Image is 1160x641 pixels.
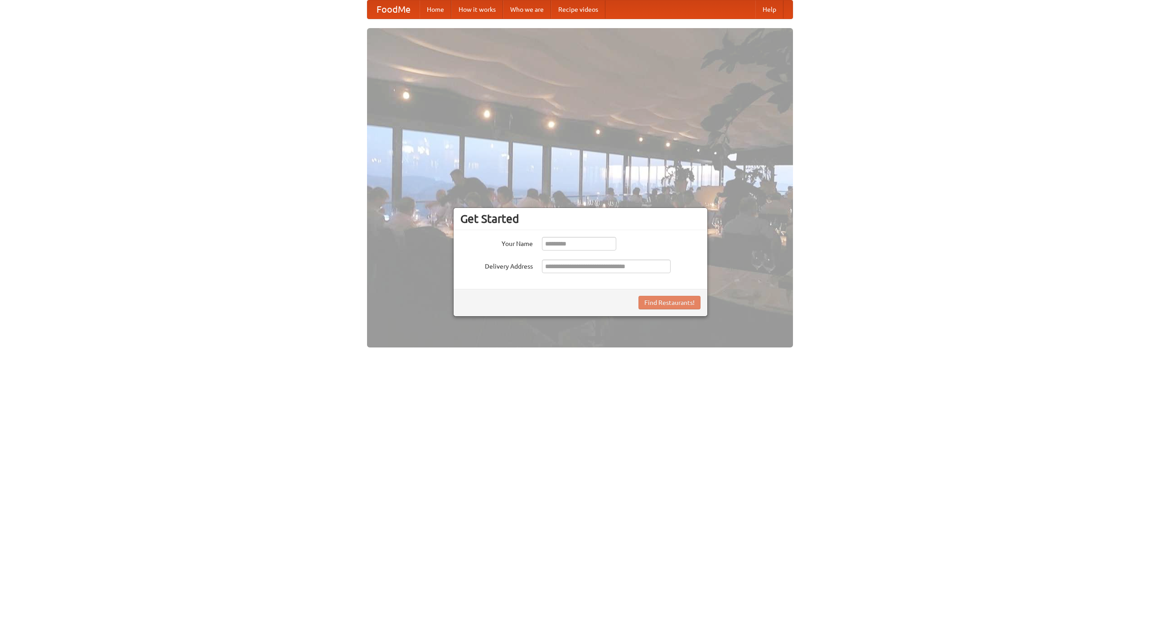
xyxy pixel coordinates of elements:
a: How it works [451,0,503,19]
h3: Get Started [460,212,701,226]
a: FoodMe [367,0,420,19]
a: Home [420,0,451,19]
a: Recipe videos [551,0,605,19]
a: Help [755,0,783,19]
label: Delivery Address [460,260,533,271]
button: Find Restaurants! [638,296,701,309]
a: Who we are [503,0,551,19]
label: Your Name [460,237,533,248]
